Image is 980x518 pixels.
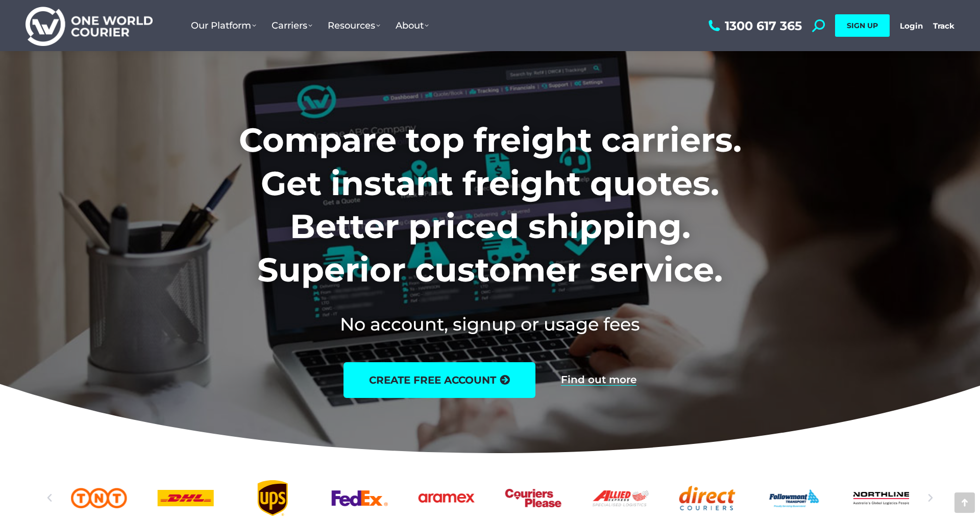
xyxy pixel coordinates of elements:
a: Northline logo [853,480,909,516]
div: 7 / 25 [505,480,561,516]
span: SIGN UP [847,21,878,30]
span: About [396,20,429,31]
div: 9 / 25 [679,480,736,516]
a: Followmont transoirt web logo [766,480,822,516]
a: SIGN UP [835,14,890,37]
div: 2 / 25 [71,480,127,516]
a: UPS logo [244,480,301,516]
a: Couriers Please logo [505,480,561,516]
span: Our Platform [191,20,256,31]
a: 1300 617 365 [706,19,802,32]
div: 8 / 25 [592,480,648,516]
a: Direct Couriers logo [679,480,736,516]
div: 5 / 25 [331,480,387,516]
div: Slides [71,480,910,516]
span: Resources [328,20,380,31]
a: Aramex_logo [419,480,475,516]
a: TNT logo Australian freight company [71,480,127,516]
a: About [388,10,436,41]
a: Track [933,21,954,31]
a: FedEx logo [331,480,387,516]
div: 4 / 25 [244,480,301,516]
a: create free account [344,362,535,398]
div: 3 / 25 [158,480,214,516]
a: Login [900,21,923,31]
a: Find out more [561,374,636,386]
a: Resources [320,10,388,41]
span: Carriers [272,20,312,31]
img: One World Courier [26,5,153,46]
a: Our Platform [183,10,264,41]
a: Allied Express logo [592,480,648,516]
h2: No account, signup or usage fees [171,312,809,337]
div: 10 / 25 [766,480,822,516]
div: 6 / 25 [419,480,475,516]
div: 11 / 25 [853,480,909,516]
h1: Compare top freight carriers. Get instant freight quotes. Better priced shipping. Superior custom... [171,119,809,291]
a: Carriers [264,10,320,41]
a: DHl logo [158,480,214,516]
